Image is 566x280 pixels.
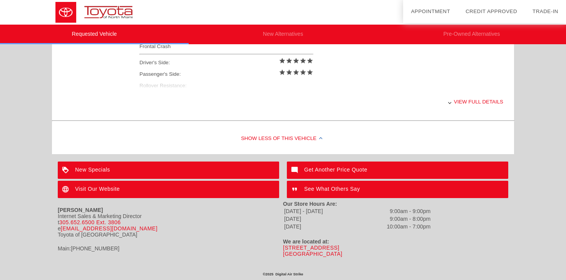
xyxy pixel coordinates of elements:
[286,57,293,64] i: star
[300,69,306,76] i: star
[284,223,353,230] td: [DATE]
[58,207,103,213] strong: [PERSON_NAME]
[284,208,353,215] td: [DATE] - [DATE]
[293,69,300,76] i: star
[61,225,157,232] a: [EMAIL_ADDRESS][DOMAIN_NAME]
[287,181,304,198] img: ic_format_quote_white_24dp_2x.png
[353,223,431,230] td: 10:00am - 7:00pm
[58,181,75,198] img: ic_language_white_24dp_2x.png
[306,69,313,76] i: star
[52,123,514,154] div: Show Less of this Vehicle
[283,201,337,207] strong: Our Store Hours Are:
[353,208,431,215] td: 9:00am - 9:00pm
[286,69,293,76] i: star
[283,245,342,257] a: [STREET_ADDRESS][GEOGRAPHIC_DATA]
[58,245,283,252] div: Main:
[293,57,300,64] i: star
[287,181,508,198] a: See What Others Say
[58,162,279,179] a: New Specials
[377,25,566,44] li: Pre-Owned Alternatives
[353,215,431,222] td: 9:00am - 8:00pm
[287,162,508,179] a: Get Another Price Quote
[533,8,558,14] a: Trade-In
[300,57,306,64] i: star
[139,57,313,68] div: Driver's Side:
[411,8,450,14] a: Appointment
[279,69,286,76] i: star
[59,219,121,225] a: 305.652.6500 Ext. 3806
[306,57,313,64] i: star
[139,68,313,80] div: Passenger's Side:
[189,25,377,44] li: New Alternatives
[283,238,329,245] strong: We are located at:
[287,162,304,179] img: ic_mode_comment_white_24dp_2x.png
[58,213,283,238] div: Internet Sales & Marketing Director t e Toyota of [GEOGRAPHIC_DATA]
[58,162,75,179] img: ic_loyalty_white_24dp_2x.png
[71,245,119,252] span: [PHONE_NUMBER]
[139,92,503,111] div: View full details
[466,8,517,14] a: Credit Approved
[58,181,279,198] a: Visit Our Website
[284,215,353,222] td: [DATE]
[279,57,286,64] i: star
